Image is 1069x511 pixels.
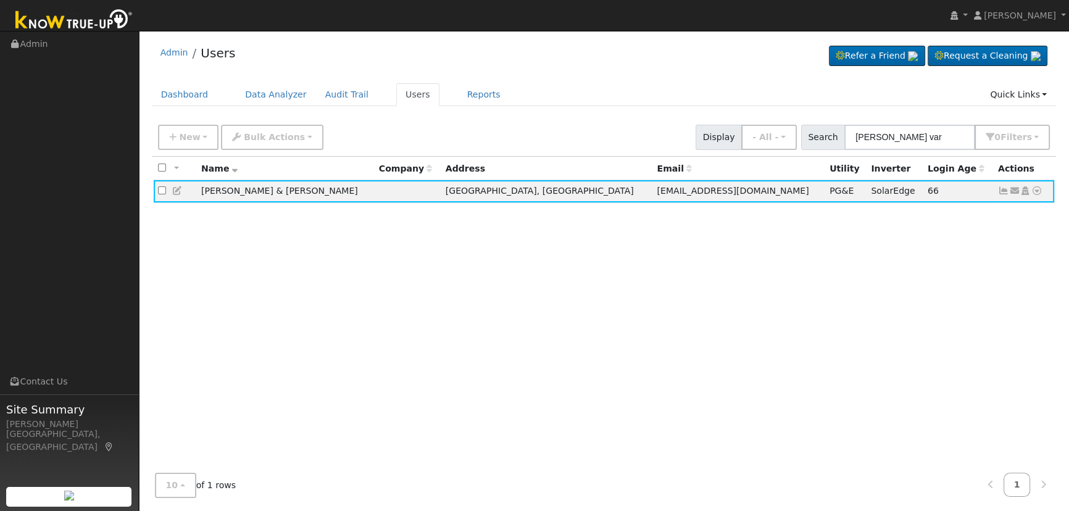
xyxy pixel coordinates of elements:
[316,83,378,106] a: Audit Trail
[166,480,178,490] span: 10
[236,83,316,106] a: Data Analyzer
[830,162,862,175] div: Utility
[244,132,305,142] span: Bulk Actions
[829,46,925,67] a: Refer a Friend
[104,442,115,452] a: Map
[197,180,375,203] td: [PERSON_NAME] & [PERSON_NAME]
[172,186,183,196] a: Edit User
[908,51,918,61] img: retrieve
[801,125,845,150] span: Search
[155,473,196,498] button: 10
[1004,473,1031,497] a: 1
[64,491,74,501] img: retrieve
[1031,185,1042,197] a: Other actions
[441,180,653,203] td: [GEOGRAPHIC_DATA], [GEOGRAPHIC_DATA]
[158,125,219,150] button: New
[9,7,139,35] img: Know True-Up
[201,164,238,173] span: Name
[1009,185,1020,197] a: monicovrgs@yahoo.com
[998,162,1050,175] div: Actions
[1026,132,1031,142] span: s
[379,164,432,173] span: Company name
[657,164,691,173] span: Email
[1020,186,1031,196] a: Login As
[696,125,742,150] span: Display
[458,83,510,106] a: Reports
[928,186,939,196] span: 07/28/2025 4:50:25 PM
[6,401,132,418] span: Site Summary
[741,125,797,150] button: - All -
[844,125,975,150] input: Search
[1031,51,1041,61] img: retrieve
[155,473,236,498] span: of 1 rows
[928,46,1047,67] a: Request a Cleaning
[446,162,649,175] div: Address
[981,83,1056,106] a: Quick Links
[928,164,984,173] span: Days since last login
[179,132,200,142] span: New
[871,186,915,196] span: SolarEdge
[201,46,235,60] a: Users
[975,125,1050,150] button: 0Filters
[221,125,323,150] button: Bulk Actions
[984,10,1056,20] span: [PERSON_NAME]
[871,162,919,175] div: Inverter
[6,418,132,431] div: [PERSON_NAME]
[998,186,1009,196] a: Show Graph
[1000,132,1032,142] span: Filter
[152,83,218,106] a: Dashboard
[657,186,809,196] span: [EMAIL_ADDRESS][DOMAIN_NAME]
[6,428,132,454] div: [GEOGRAPHIC_DATA], [GEOGRAPHIC_DATA]
[396,83,439,106] a: Users
[160,48,188,57] a: Admin
[830,186,854,196] span: PG&E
